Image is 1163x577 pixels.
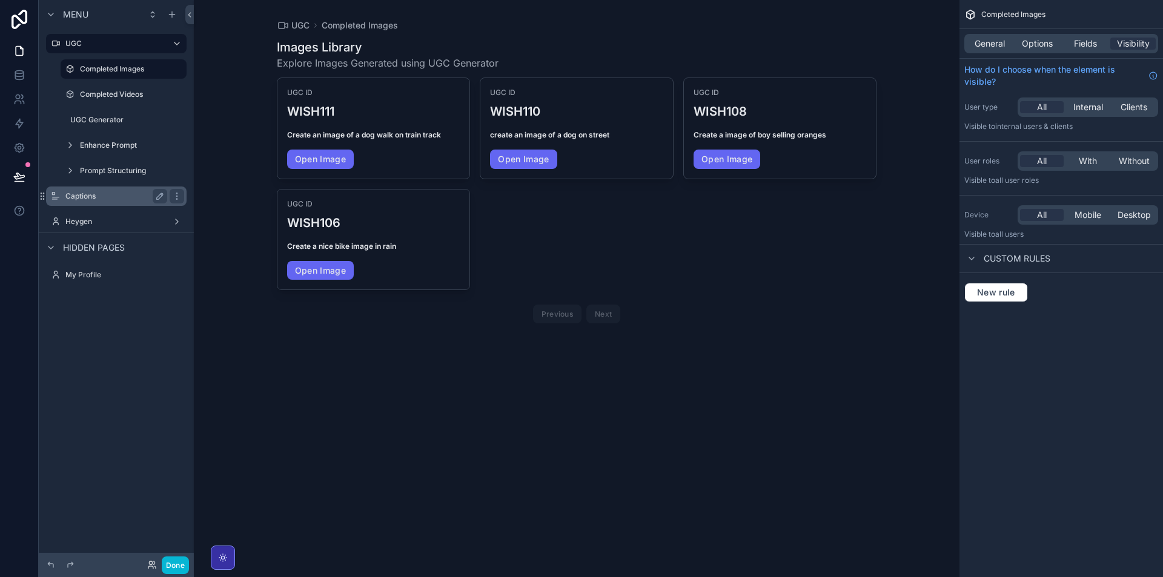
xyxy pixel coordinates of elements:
[1075,209,1101,221] span: Mobile
[63,242,125,254] span: Hidden pages
[1074,38,1097,50] span: Fields
[46,186,187,206] a: Captions
[61,136,187,155] a: Enhance Prompt
[80,140,184,150] label: Enhance Prompt
[1037,155,1047,167] span: All
[63,8,88,21] span: Menu
[1121,101,1147,113] span: Clients
[995,122,1073,131] span: Internal users & clients
[80,166,184,176] label: Prompt Structuring
[1117,38,1150,50] span: Visibility
[995,229,1024,239] span: all users
[964,64,1158,88] a: How do I choose when the element is visible?
[65,217,167,226] label: Heygen
[61,85,187,104] a: Completed Videos
[1037,101,1047,113] span: All
[964,102,1013,112] label: User type
[46,34,187,53] a: UGC
[1022,38,1053,50] span: Options
[1037,209,1047,221] span: All
[964,156,1013,166] label: User roles
[981,10,1045,19] span: Completed Images
[70,115,184,125] label: UGC Generator
[1073,101,1103,113] span: Internal
[46,212,187,231] a: Heygen
[65,191,162,201] label: Captions
[964,210,1013,220] label: Device
[964,122,1158,131] p: Visible to
[65,270,184,280] label: My Profile
[972,287,1020,298] span: New rule
[61,161,187,180] a: Prompt Structuring
[1119,155,1150,167] span: Without
[61,59,187,79] a: Completed Images
[46,265,187,285] a: My Profile
[964,283,1028,302] button: New rule
[964,229,1158,239] p: Visible to
[984,252,1050,265] span: Custom rules
[61,110,187,130] a: UGC Generator
[80,64,179,74] label: Completed Images
[964,176,1158,185] p: Visible to
[1079,155,1097,167] span: With
[975,38,1005,50] span: General
[80,90,184,99] label: Completed Videos
[995,176,1039,185] span: All user roles
[162,556,189,574] button: Done
[1118,209,1151,221] span: Desktop
[964,64,1144,88] span: How do I choose when the element is visible?
[65,39,162,48] label: UGC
